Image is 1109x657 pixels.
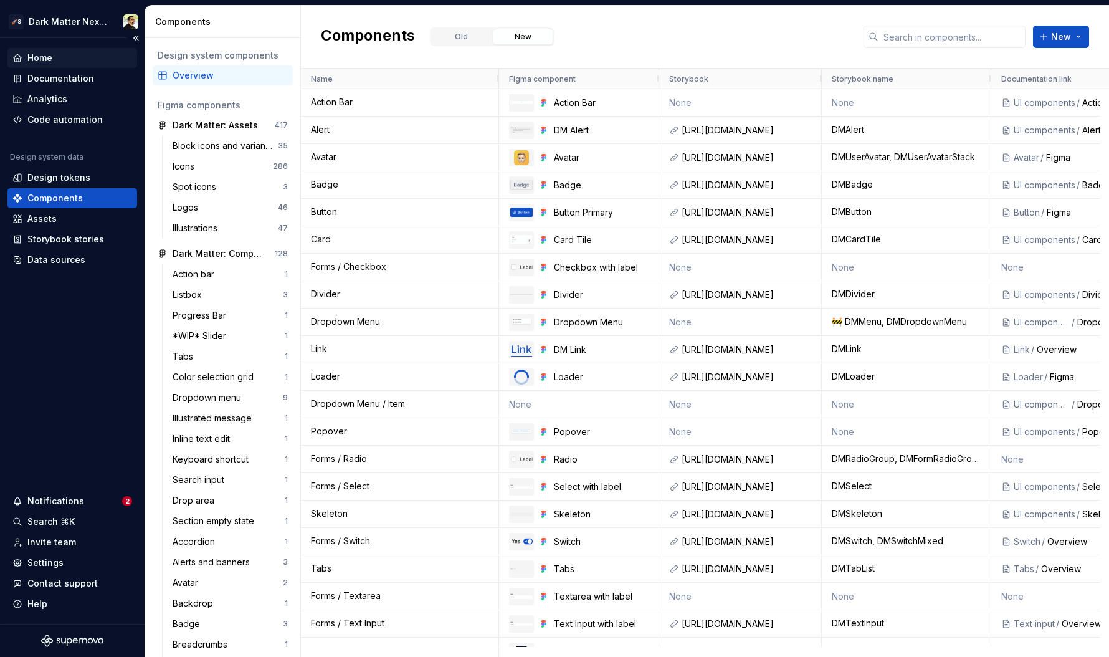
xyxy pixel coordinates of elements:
[510,456,533,463] img: Radio
[283,578,288,588] div: 2
[822,446,991,472] div: DMRadioGroup, DMFormRadioGroup
[510,264,533,271] img: Checkbox with label
[554,426,650,438] p: Popover
[510,127,533,133] img: DM Alert
[168,552,293,572] a: Alerts and banners3
[7,209,137,229] a: Assets
[168,511,293,531] a: Section empty state1
[168,326,293,346] a: *WIP* Slider1
[285,496,288,506] div: 1
[168,177,293,197] a: Spot icons3
[1075,234,1082,246] div: /
[554,234,650,246] p: Card Tile
[168,593,293,613] a: Backdrop1
[285,310,288,320] div: 1
[311,391,405,416] p: Dropdown Menu / Item
[311,611,384,635] p: Forms / Text Input
[29,16,108,28] div: Dark Matter Next Gen
[878,26,1026,48] input: Search in components...
[173,494,219,507] div: Drop area
[173,453,254,466] div: Keyboard shortcut
[173,535,220,548] div: Accordion
[1014,371,1043,383] div: Loader
[311,337,327,361] p: Link
[822,473,991,500] div: DMSelect
[510,568,533,570] img: Tabs
[173,556,255,568] div: Alerts and banners
[682,535,812,548] div: [URL][DOMAIN_NAME]
[285,413,288,423] div: 1
[1014,398,1070,411] div: UI components
[173,371,259,383] div: Color selection grid
[311,282,340,306] p: Divider
[682,453,812,466] div: [URL][DOMAIN_NAME]
[168,198,293,218] a: Logos46
[27,557,64,569] div: Settings
[283,393,288,403] div: 9
[822,144,991,171] div: DMUserAvatar, DMUserAvatarStack
[285,640,288,650] div: 1
[669,419,812,444] div: None
[510,538,533,545] img: Switch
[27,598,47,610] div: Help
[285,454,288,464] div: 1
[7,250,137,270] a: Data sources
[682,124,812,137] div: [URL][DOMAIN_NAME]
[682,289,812,301] div: [URL][DOMAIN_NAME]
[173,69,288,82] div: Overview
[510,180,533,189] img: Badge
[173,309,231,322] div: Progress Bar
[311,199,337,224] p: Button
[173,350,198,363] div: Tabs
[173,474,229,486] div: Search input
[554,343,650,356] p: DM Link
[669,309,812,335] div: None
[173,181,221,193] div: Spot icons
[1014,124,1075,137] div: UI components
[27,233,104,246] div: Storybook stories
[9,14,24,29] div: 🚀S
[27,536,76,549] div: Invite team
[168,347,293,367] a: Tabs1
[682,618,812,630] div: [URL][DOMAIN_NAME]
[682,563,812,575] div: [URL][DOMAIN_NAME]
[285,331,288,341] div: 1
[41,635,103,647] a: Supernova Logo
[311,117,330,141] p: Alert
[510,317,533,327] img: Dropdown Menu
[168,429,293,449] a: Inline text edit1
[1075,124,1082,137] div: /
[168,264,293,284] a: Action bar1
[153,65,293,85] a: Overview
[822,555,991,582] div: DMTabList
[168,470,293,490] a: Search input1
[511,342,532,357] img: DM Link
[122,496,132,506] span: 2
[311,145,336,169] p: Avatar
[510,484,533,489] img: Select with label
[1014,563,1034,575] div: Tabs
[173,330,231,342] div: *WIP* Slider
[1040,535,1047,548] div: /
[27,192,83,204] div: Components
[822,363,991,390] div: DMLoader
[7,89,137,109] a: Analytics
[832,90,981,115] div: None
[158,99,288,112] div: Figma components
[158,49,288,62] div: Design system components
[285,598,288,608] div: 1
[153,115,293,135] a: Dark Matter: Assets417
[168,449,293,469] a: Keyboard shortcut1
[7,553,137,573] a: Settings
[1070,316,1077,328] div: /
[554,563,650,575] p: Tabs
[173,433,235,445] div: Inline text edit
[822,226,991,253] div: DMCardTile
[1043,371,1050,383] div: /
[554,316,650,328] p: Dropdown Menu
[554,618,650,630] p: Text Input with label
[682,481,812,493] div: [URL][DOMAIN_NAME]
[1014,97,1075,109] div: UI components
[173,289,207,301] div: Listbox
[1075,426,1082,438] div: /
